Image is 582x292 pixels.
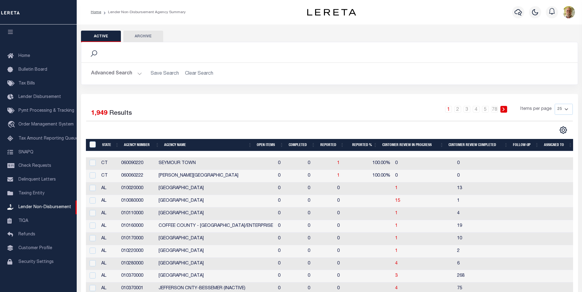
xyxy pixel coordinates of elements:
td: 100.00% [362,157,393,170]
td: AL [99,270,119,283]
td: 0 [276,233,305,245]
span: 1,949 [91,110,107,117]
a: 2 [454,106,461,113]
span: Check Requests [18,164,51,168]
td: 0 [305,233,335,245]
td: 2 [455,245,515,258]
th: Agency Number: activate to sort column ascending [121,139,162,152]
button: Advanced Search [91,68,142,80]
a: Home [91,10,101,14]
th: MBACode [86,139,100,152]
span: Home [18,54,30,58]
li: Lender Non-Disbursement Agency Summary [101,9,186,15]
span: SNAPQ [18,150,33,154]
th: State: activate to sort column ascending [100,139,121,152]
td: AL [99,245,119,258]
span: Pymt Processing & Tracking [18,109,74,113]
td: 010280000 [119,258,156,270]
a: 4 [395,286,398,290]
span: Tax Amount Reporting Queue [18,137,78,141]
td: [GEOGRAPHIC_DATA] [156,245,276,258]
a: 1 [395,224,398,228]
td: 0 [276,245,305,258]
span: Refunds [18,232,35,237]
td: AL [99,258,119,270]
td: 10 [455,233,515,245]
td: 100.00% [362,170,393,182]
td: 0 [455,170,515,182]
td: AL [99,208,119,220]
td: 0 [305,157,335,170]
td: 268 [455,270,515,283]
td: 0 [276,182,305,195]
td: 010220000 [119,245,156,258]
a: 4 [395,261,398,266]
a: 15 [395,199,400,203]
span: 3 [395,274,398,278]
td: 010160000 [119,220,156,233]
td: 0 [455,157,515,170]
td: 0 [335,182,362,195]
span: Items per page [520,106,552,113]
span: Order Management System [18,122,74,127]
td: CT [99,170,119,182]
td: [GEOGRAPHIC_DATA] [156,195,276,208]
td: 0 [305,195,335,208]
a: 3 [464,106,470,113]
th: Customer Review Completed: activate to sort column ascending [446,139,510,152]
td: 0 [393,157,455,170]
td: 010080000 [119,195,156,208]
a: 1 [337,161,340,165]
span: Bulletin Board [18,68,47,72]
td: [GEOGRAPHIC_DATA] [156,258,276,270]
td: CT [99,157,119,170]
label: Results [109,109,132,118]
span: Delinquent Letters [18,178,56,182]
td: 0 [305,220,335,233]
span: Lender Non-Disbursement [18,205,71,209]
th: Agency Name: activate to sort column ascending [162,139,254,152]
a: 1 [395,186,398,190]
td: 13 [455,182,515,195]
td: 0 [305,182,335,195]
td: 0 [393,170,455,182]
a: 4 [473,106,480,113]
td: 0 [276,270,305,283]
td: 0 [276,258,305,270]
td: 010020000 [119,182,156,195]
td: [PERSON_NAME][GEOGRAPHIC_DATA] [156,170,276,182]
th: Completed: activate to sort column ascending [286,139,318,152]
td: 0 [305,270,335,283]
td: [GEOGRAPHIC_DATA] [156,270,276,283]
td: AL [99,233,119,245]
img: logo-dark.svg [307,9,356,16]
i: travel_explore [7,121,17,129]
a: 78 [491,106,498,113]
td: AL [99,220,119,233]
span: Tax Bills [18,81,35,86]
td: 010370000 [119,270,156,283]
th: Reported: activate to sort column ascending [318,139,347,152]
a: 5 [482,106,489,113]
td: [GEOGRAPHIC_DATA] [156,208,276,220]
td: 4 [455,208,515,220]
a: 1 [395,249,398,253]
th: Reported %: activate to sort column ascending [347,139,380,152]
td: 0 [335,245,362,258]
td: 0 [335,233,362,245]
td: [GEOGRAPHIC_DATA] [156,182,276,195]
td: 0 [276,220,305,233]
td: COFFEE COUNTY - [GEOGRAPHIC_DATA]/ENTERPRISE [156,220,276,233]
a: 1 [395,211,398,215]
a: 1 [395,236,398,241]
td: 0 [335,258,362,270]
td: 0 [276,195,305,208]
td: 6 [455,258,515,270]
td: 010110000 [119,208,156,220]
